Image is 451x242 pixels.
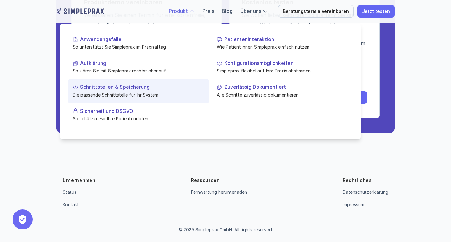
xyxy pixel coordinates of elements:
p: Rechtliches [343,177,372,183]
p: Konfigurationsmöglichkeiten [224,60,348,66]
a: Status [63,189,76,195]
p: So unterstützt Sie Simpleprax im Praxisalltag [73,44,204,50]
p: Die passende Schnittstelle für Ihr System [73,91,204,98]
a: Zuverlässig DokumentiertAlle Schritte zuverlässig dokumentieren [212,79,353,103]
p: Patienteninteraktion [224,36,348,42]
a: Fernwartung herunterladen [191,189,247,195]
a: AnwendungsfälleSo unterstützt Sie Simpleprax im Praxisalltag [68,31,209,55]
a: Jetzt testen [357,5,395,18]
p: Ressourcen [191,177,220,183]
p: Sicherheit und DSGVO [80,108,204,114]
a: Produkt [169,8,188,14]
p: Schnittstellen & Speicherung [80,84,204,90]
a: KonfigurationsmöglichkeitenSimpleprax flexibel auf Ihre Praxis abstimmen [212,55,353,79]
p: Beratungstermin vereinbaren [283,9,349,14]
a: AufklärungSo klären Sie mit Simpleprax rechtssicher auf [68,55,209,79]
a: Preis [202,8,214,14]
p: © 2025 Simpleprax GmbH. All rights reserved. [179,227,273,233]
a: Datenschutzerklärung [343,189,388,195]
p: Aufklärung [80,60,204,66]
p: So klären Sie mit Simpleprax rechtssicher auf [73,67,204,74]
a: PatienteninteraktionWie Patient:innen Simpleprax einfach nutzen [212,31,353,55]
a: Beratungstermin vereinbaren [278,5,354,18]
p: Alle Schritte zuverlässig dokumentieren [217,91,348,98]
p: Wie Patient:innen Simpleprax einfach nutzen [217,44,348,50]
p: Zuverlässig Dokumentiert [224,84,348,90]
p: Jetzt testen [362,9,390,14]
a: Impressum [343,202,364,207]
a: Schnittstellen & SpeicherungDie passende Schnittstelle für Ihr System [68,79,209,103]
p: Unternehmen [63,177,96,183]
a: Kontakt [63,202,79,207]
p: Anwendungsfälle [80,36,204,42]
p: So schützen wir Ihre Patientendaten [73,115,204,122]
a: Über uns [240,8,261,14]
p: Simpleprax flexibel auf Ihre Praxis abstimmen [217,67,348,74]
a: Sicherheit und DSGVOSo schützen wir Ihre Patientendaten [68,103,209,127]
a: Blog [222,8,233,14]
